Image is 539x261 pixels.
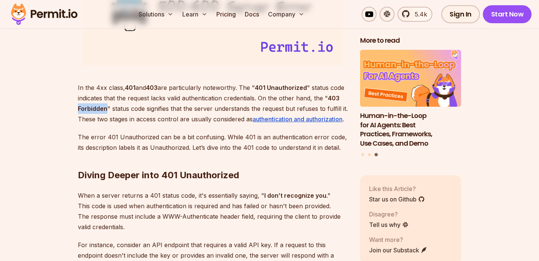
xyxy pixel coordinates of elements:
p: Disagree? [369,209,409,218]
p: When a server returns a 401 status code, it's essentially saying, " ." This code is used when aut... [78,190,348,232]
strong: 403 [146,84,158,91]
p: Like this Article? [369,184,425,193]
button: Learn [179,7,210,22]
img: Human-in-the-Loop for AI Agents: Best Practices, Frameworks, Use Cases, and Demo [360,50,461,107]
a: authentication and authorization [253,115,342,123]
a: 5.4k [398,7,432,22]
p: Want more? [369,235,427,244]
button: Go to slide 2 [368,153,371,156]
a: Pricing [213,7,239,22]
a: Docs [242,7,262,22]
a: Sign In [441,5,480,23]
button: Solutions [135,7,176,22]
p: In the 4xx class, and are particularly noteworthy. The " " status code indicates that the request... [78,82,348,124]
a: Tell us why [369,220,409,229]
button: Go to slide 3 [374,153,378,156]
div: Posts [360,50,461,157]
h2: More to read [360,36,461,45]
img: Permit logo [7,1,81,27]
strong: 403 Forbidden [78,94,339,112]
button: Go to slide 1 [361,153,364,156]
a: Join our Substack [369,245,427,254]
a: Start Now [483,5,532,23]
p: The error 401 Unauthorized can be a bit confusing. While 401 is an authentication error code, its... [78,132,348,153]
strong: I don’t recognize you [264,192,326,199]
strong: 401 [125,84,135,91]
span: 5.4k [410,10,427,19]
a: Human-in-the-Loop for AI Agents: Best Practices, Frameworks, Use Cases, and DemoHuman-in-the-Loop... [360,50,461,148]
button: Company [265,7,307,22]
a: Star us on Github [369,194,425,203]
h3: Human-in-the-Loop for AI Agents: Best Practices, Frameworks, Use Cases, and Demo [360,111,461,148]
li: 3 of 3 [360,50,461,148]
h2: Diving Deeper into 401 Unauthorized [78,139,348,181]
strong: 401 Unauthorized [255,84,307,91]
